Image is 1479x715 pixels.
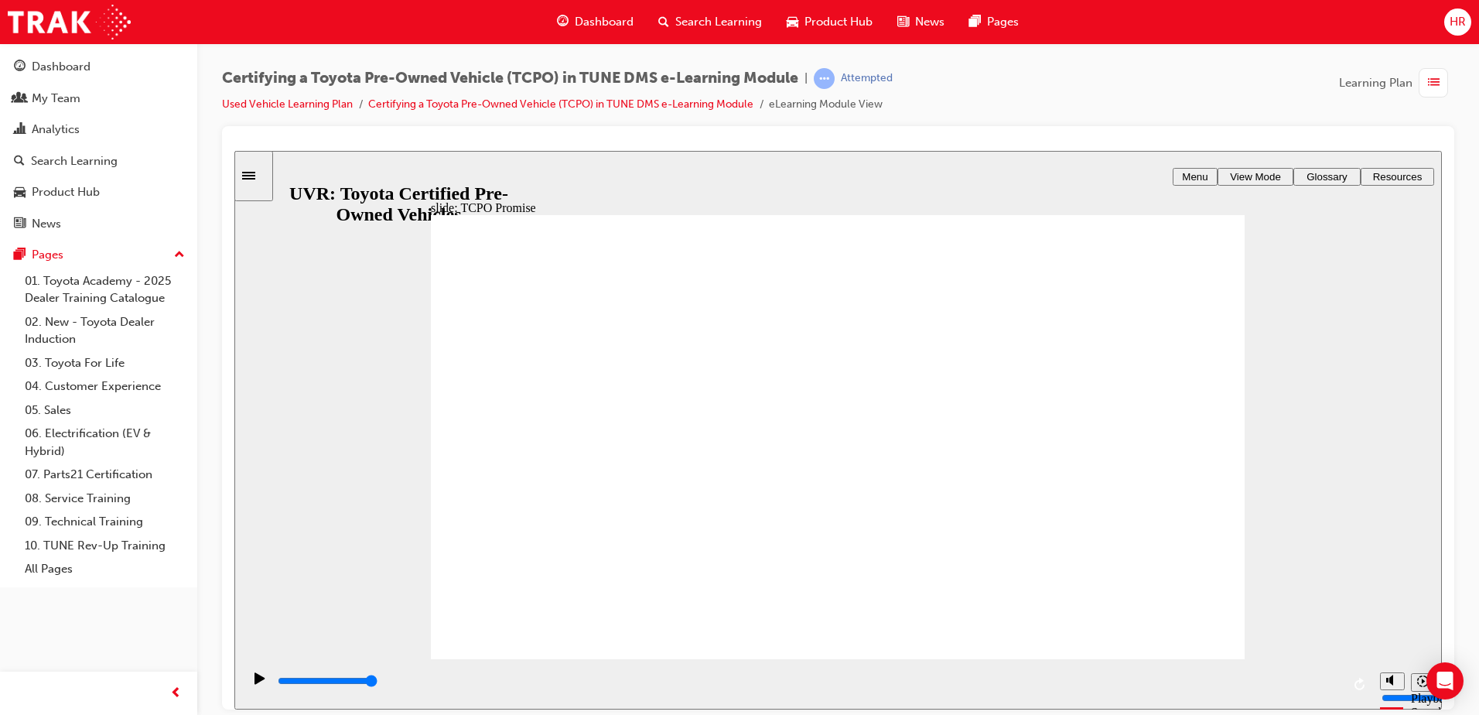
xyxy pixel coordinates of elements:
button: Learning Plan [1339,68,1454,97]
button: playback speed [1177,522,1201,541]
a: pages-iconPages [957,6,1031,38]
button: View Mode [983,17,1059,35]
button: Pages [6,241,191,269]
div: Dashboard [32,58,91,76]
span: pages-icon [14,248,26,262]
a: 04. Customer Experience [19,375,191,399]
a: 08. Service Training [19,487,191,511]
a: news-iconNews [885,6,957,38]
span: news-icon [897,12,909,32]
span: Search Learning [675,13,762,31]
div: Attempted [841,71,893,86]
span: Learning Plan [1339,74,1412,92]
div: Pages [32,246,63,264]
span: Glossary [1072,20,1113,32]
img: Trak [8,5,131,39]
button: Menu [938,17,983,35]
div: News [32,215,61,233]
a: News [6,210,191,238]
span: car-icon [787,12,798,32]
button: Glossary [1059,17,1126,35]
span: people-icon [14,92,26,106]
div: misc controls [1138,508,1200,559]
span: learningRecordVerb_ATTEMPT-icon [814,68,835,89]
a: Analytics [6,115,191,144]
span: list-icon [1428,74,1440,93]
span: search-icon [658,12,669,32]
a: My Team [6,84,191,113]
a: guage-iconDashboard [545,6,646,38]
a: 07. Parts21 Certification [19,463,191,487]
span: HR [1450,13,1466,31]
span: View Mode [996,20,1047,32]
a: search-iconSearch Learning [646,6,774,38]
span: Product Hub [804,13,873,31]
div: Search Learning [31,152,118,170]
span: Menu [948,20,973,32]
span: Resources [1139,20,1188,32]
span: news-icon [14,217,26,231]
button: replay [1115,522,1138,546]
span: pages-icon [969,12,981,32]
div: Analytics [32,121,80,139]
a: 10. TUNE Rev-Up Training [19,534,191,558]
button: DashboardMy TeamAnalyticsSearch LearningProduct HubNews [6,50,191,241]
li: eLearning Module View [769,96,883,114]
input: volume [1147,541,1247,553]
a: Certifying a Toyota Pre-Owned Vehicle (TCPO) in TUNE DMS e-Learning Module [368,97,753,111]
a: 01. Toyota Academy - 2025 Dealer Training Catalogue [19,269,191,310]
a: Dashboard [6,53,191,81]
button: volume [1146,522,1170,539]
span: Certifying a Toyota Pre-Owned Vehicle (TCPO) in TUNE DMS e-Learning Module [222,70,798,87]
span: up-icon [174,245,185,265]
span: guage-icon [14,60,26,74]
div: playback controls [8,508,1138,559]
div: Playback Speed [1177,541,1200,569]
a: 05. Sales [19,399,191,422]
a: Search Learning [6,147,191,176]
a: 02. New - Toyota Dealer Induction [19,310,191,351]
span: | [804,70,808,87]
span: prev-icon [170,684,182,703]
a: 09. Technical Training [19,510,191,534]
span: guage-icon [557,12,569,32]
a: All Pages [19,557,191,581]
span: search-icon [14,155,25,169]
span: Dashboard [575,13,634,31]
button: HR [1444,9,1471,36]
span: Pages [987,13,1019,31]
span: car-icon [14,186,26,200]
a: 06. Electrification (EV & Hybrid) [19,422,191,463]
button: play/pause [8,521,34,547]
div: My Team [32,90,80,108]
a: car-iconProduct Hub [774,6,885,38]
div: Product Hub [32,183,100,201]
a: 03. Toyota For Life [19,351,191,375]
a: Product Hub [6,178,191,207]
input: slide progress [43,524,143,536]
span: chart-icon [14,123,26,137]
div: Open Intercom Messenger [1426,662,1464,700]
button: Resources [1126,17,1200,35]
span: News [915,13,944,31]
a: Used Vehicle Learning Plan [222,97,353,111]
